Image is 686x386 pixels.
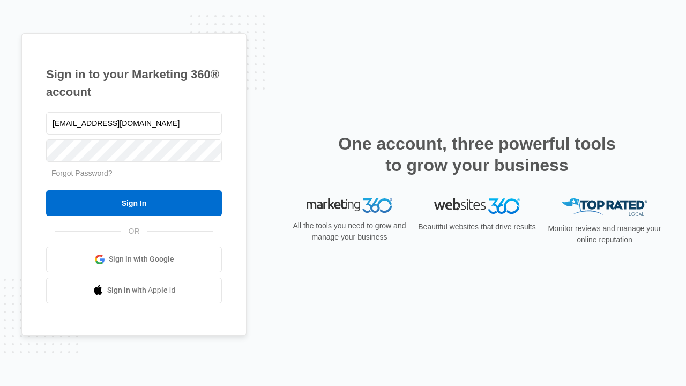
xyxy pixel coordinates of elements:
[107,285,176,296] span: Sign in with Apple Id
[289,220,409,243] p: All the tools you need to grow and manage your business
[46,190,222,216] input: Sign In
[562,198,647,216] img: Top Rated Local
[545,223,665,246] p: Monitor reviews and manage your online reputation
[307,198,392,213] img: Marketing 360
[46,65,222,101] h1: Sign in to your Marketing 360® account
[121,226,147,237] span: OR
[434,198,520,214] img: Websites 360
[46,247,222,272] a: Sign in with Google
[335,133,619,176] h2: One account, three powerful tools to grow your business
[109,254,174,265] span: Sign in with Google
[46,278,222,303] a: Sign in with Apple Id
[46,112,222,135] input: Email
[417,221,537,233] p: Beautiful websites that drive results
[51,169,113,177] a: Forgot Password?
